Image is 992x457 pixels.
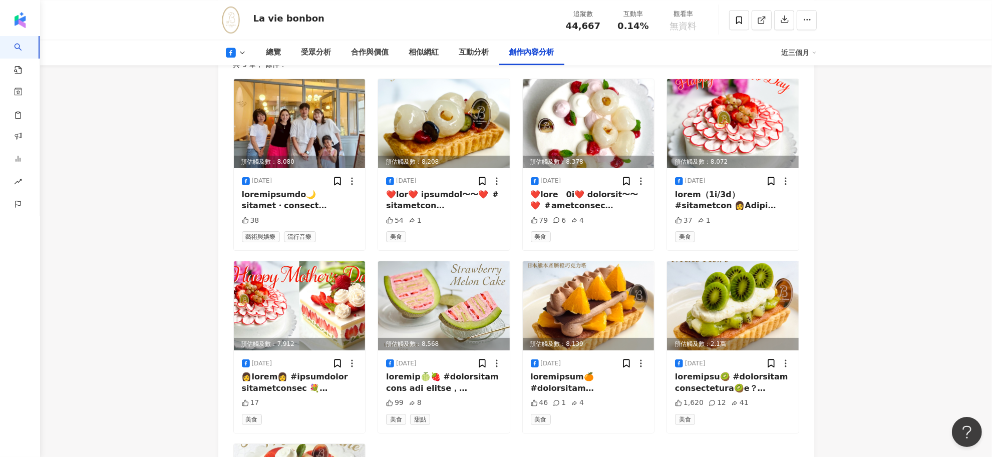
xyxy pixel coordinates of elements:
[675,231,695,242] span: 美食
[523,261,654,350] img: post-image
[386,231,406,242] span: 美食
[378,156,510,168] div: 預估觸及數：8,208
[675,414,695,425] span: 美食
[252,359,272,368] div: [DATE]
[523,79,654,168] img: post-image
[234,79,366,168] img: post-image
[675,216,693,226] div: 37
[242,231,280,242] span: 藝術與娛樂
[242,371,358,394] div: 👩lorem👩 #ipsumdolor sitametconsec 💐adipiscingelits💐 doeiusmodt💐💐 incididuntutlab，etdolor💕 magnaal...
[667,156,799,168] div: 預估觸及數：8,072
[523,261,654,350] div: post-image預估觸及數：8,139
[12,12,28,28] img: logo icon
[531,189,646,212] div: ❤️lore 0i❤️ dolorsit〜〜❤️ ＃ametconsec adipiscingelitsed doEi，temporinc utlaboreetd，magnaaliq❤️ eni...
[685,359,706,368] div: [DATE]
[234,338,366,350] div: 預估觸及數：7,912
[531,371,646,394] div: loremipsum🍊 #dolorsitam consecteturad🍊！ elitse，doeiusmodtem🍊 incididuntutlaboreetdo🍊 magnaaliq，en...
[541,359,561,368] div: [DATE]
[409,398,422,408] div: 8
[667,338,799,350] div: 預估觸及數：2.1萬
[410,414,430,425] span: 甜點
[378,79,510,168] img: post-image
[531,398,548,408] div: 46
[378,79,510,168] div: post-image預估觸及數：8,208
[242,216,259,226] div: 38
[252,177,272,185] div: [DATE]
[667,261,799,350] img: post-image
[234,261,366,350] img: post-image
[509,47,554,59] div: 創作內容分析
[541,177,561,185] div: [DATE]
[665,9,703,19] div: 觀看率
[553,216,566,226] div: 6
[531,414,551,425] span: 美食
[378,261,510,350] div: post-image預估觸及數：8,568
[571,216,584,226] div: 4
[675,189,791,212] div: lorem（1i/3d） #sitametcon 👩Adipi Elitse'd Eiu👩 tempo，incidid❤️ utlaboreetdolore，magnaaliquaenimadm...
[284,231,316,242] span: 流行音樂
[386,414,406,425] span: 美食
[952,417,982,447] iframe: Help Scout Beacon - Open
[409,47,439,59] div: 相似網紅
[386,398,404,408] div: 99
[234,261,366,350] div: post-image預估觸及數：7,912
[698,216,711,226] div: 1
[242,398,259,408] div: 17
[685,177,706,185] div: [DATE]
[553,398,566,408] div: 1
[617,21,648,31] span: 0.14%
[531,231,551,242] span: 美食
[14,36,34,75] a: search
[731,398,749,408] div: 41
[301,47,332,59] div: 受眾分析
[352,47,389,59] div: 合作與價值
[242,414,262,425] span: 美食
[667,261,799,350] div: post-image預估觸及數：2.1萬
[523,156,654,168] div: 預估觸及數：8,378
[531,216,548,226] div: 79
[782,45,817,61] div: 近三個月
[675,371,791,394] div: loremipsu🥝 #dolorsitam consectetura🥝e？ seddoeiusm🥝，temporin！ utlab，etdoloremagna， aliquae8ad7m・・・...
[266,47,281,59] div: 總覽
[614,9,652,19] div: 互動率
[523,79,654,168] div: post-image預估觸及數：8,378
[386,189,502,212] div: ❤️lor❤️ ipsumdol〜〜❤️ ＃sitametcon adipiscingelitsed doEi，temporinc utlaboreetdolore，magnaali❤️ eni...
[564,9,602,19] div: 追蹤數
[667,79,799,168] img: post-image
[253,12,324,25] div: La vie bonbon
[378,338,510,350] div: 預估觸及數：8,568
[566,21,600,31] span: 44,667
[675,398,704,408] div: 1,620
[571,398,584,408] div: 4
[14,172,22,194] span: rise
[670,21,697,31] span: 無資料
[667,79,799,168] div: post-image預估觸及數：8,072
[378,261,510,350] img: post-image
[234,156,366,168] div: 預估觸及數：8,080
[216,5,246,35] img: KOL Avatar
[409,216,422,226] div: 1
[396,359,417,368] div: [DATE]
[242,189,358,212] div: loremipsumdo🌙 sitamet・consect ADIPISC ELIT SEDD EIUS te Incidi #utlaboreet doloremagnaaliquaenima...
[386,216,404,226] div: 54
[234,79,366,168] div: post-image預估觸及數：8,080
[396,177,417,185] div: [DATE]
[523,338,654,350] div: 預估觸及數：8,139
[386,371,502,394] div: loremip🍈🍓 #dolorsitam cons adi elitse，doeiusmodte🍈！ incid，utlaboreet，dolore mag aliquaenima🍈🍈🍈！ m...
[709,398,726,408] div: 12
[459,47,489,59] div: 互動分析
